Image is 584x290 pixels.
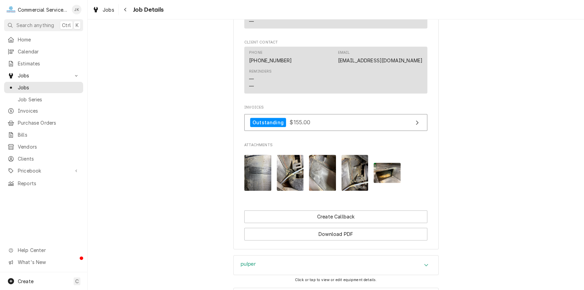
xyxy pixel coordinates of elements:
[18,259,79,266] span: What's New
[244,47,427,93] div: Contact
[4,105,83,116] a: Invoices
[4,70,83,81] a: Go to Jobs
[4,19,83,31] button: Search anythingCtrlK
[244,149,427,196] span: Attachments
[76,22,79,29] span: K
[72,5,81,14] div: JK
[249,83,254,90] div: —
[249,50,292,64] div: Phone
[18,131,80,138] span: Bills
[244,40,427,96] div: Client Contact
[374,163,401,183] img: rOS1vVkMRkyWNi825wyP
[250,118,286,127] div: Outstanding
[249,58,292,63] a: [PHONE_NUMBER]
[244,210,427,223] button: Create Callback
[18,247,79,254] span: Help Center
[234,255,438,275] button: Accordion Details Expand Trigger
[244,114,427,131] a: View Invoice
[62,22,71,29] span: Ctrl
[75,278,79,285] span: C
[6,5,16,14] div: C
[244,223,427,240] div: Button Group Row
[309,155,336,191] img: I7ltPZScQ3OmuHkGna71
[249,69,272,90] div: Reminders
[4,117,83,128] a: Purchase Orders
[18,36,80,43] span: Home
[295,278,377,282] span: Click or tap to view or edit equipment details.
[4,256,83,268] a: Go to What's New
[4,153,83,164] a: Clients
[18,167,69,174] span: Pricebook
[4,129,83,140] a: Bills
[233,255,439,275] div: pulper
[18,6,68,13] div: Commercial Service Co.
[4,178,83,189] a: Reports
[4,244,83,256] a: Go to Help Center
[338,58,423,63] a: [EMAIL_ADDRESS][DOMAIN_NAME]
[131,5,164,14] span: Job Details
[18,96,80,103] span: Job Series
[241,261,256,267] h3: pulper
[4,165,83,176] a: Go to Pricebook
[244,40,427,45] span: Client Contact
[4,141,83,152] a: Vendors
[244,142,427,196] div: Attachments
[249,75,254,83] div: —
[6,5,16,14] div: Commercial Service Co.'s Avatar
[289,119,310,126] span: $155.00
[244,142,427,148] span: Attachments
[338,50,350,55] div: Email
[16,22,54,29] span: Search anything
[244,210,427,240] div: Button Group
[277,155,304,191] img: DONAmIEQIeCKXTKfl5tZ
[18,48,80,55] span: Calendar
[4,94,83,105] a: Job Series
[72,5,81,14] div: John Key's Avatar
[18,60,80,67] span: Estimates
[338,50,423,64] div: Email
[103,6,114,13] span: Jobs
[18,72,69,79] span: Jobs
[18,107,80,114] span: Invoices
[4,34,83,45] a: Home
[234,255,438,275] div: Accordion Header
[18,278,34,284] span: Create
[18,84,80,91] span: Jobs
[4,46,83,57] a: Calendar
[18,119,80,126] span: Purchase Orders
[244,228,427,240] button: Download PDF
[18,180,80,187] span: Reports
[249,18,254,25] div: —
[341,155,368,191] img: sfbHXghfTL0XVIvFlyRH
[120,4,131,15] button: Navigate back
[4,82,83,93] a: Jobs
[249,50,262,55] div: Phone
[90,4,117,15] a: Jobs
[249,69,272,74] div: Reminders
[244,105,427,134] div: Invoices
[18,143,80,150] span: Vendors
[18,155,80,162] span: Clients
[4,58,83,69] a: Estimates
[244,47,427,97] div: Client Contact List
[244,155,271,191] img: yTUKn5KITumi7X559Lzf
[244,210,427,223] div: Button Group Row
[244,105,427,110] span: Invoices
